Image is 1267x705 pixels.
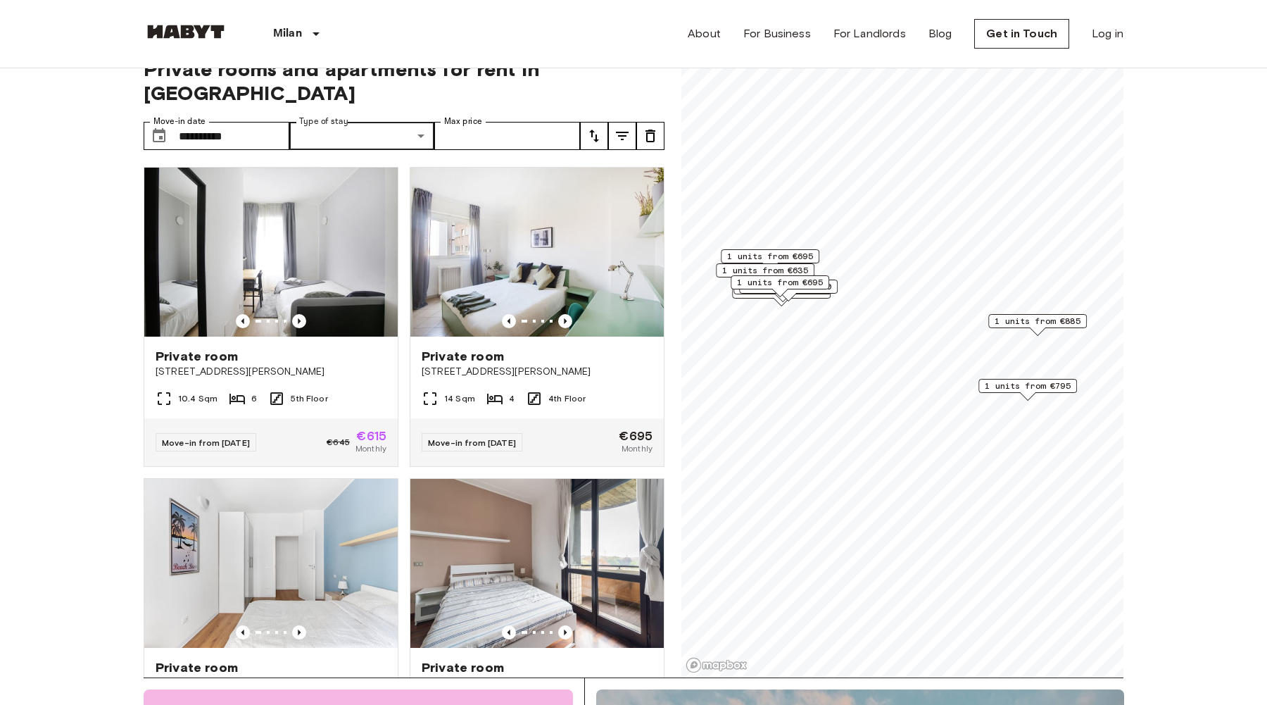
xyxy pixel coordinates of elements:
[985,380,1071,392] span: 1 units from €795
[502,625,516,640] button: Previous image
[144,168,398,337] img: Marketing picture of unit IT-14-107-001-002
[156,676,386,690] span: [STREET_ADDRESS]
[292,314,306,328] button: Previous image
[144,57,664,105] span: Private rooms and apartments for rent in [GEOGRAPHIC_DATA]
[444,392,475,405] span: 14 Sqm
[580,122,608,150] button: tune
[722,264,808,277] span: 1 units from €635
[686,657,748,673] a: Mapbox logo
[745,280,831,293] span: 1 units from €660
[727,250,813,263] span: 1 units from €695
[144,25,228,39] img: Habyt
[422,348,504,365] span: Private room
[444,116,482,127] label: Max price
[251,392,257,405] span: 6
[356,430,386,442] span: €615
[144,167,398,467] a: Marketing picture of unit IT-14-107-001-002Previous imagePrevious imagePrivate room[STREET_ADDRES...
[422,676,653,690] span: [STREET_ADDRESS][PERSON_NAME]
[162,437,250,448] span: Move-in from [DATE]
[502,314,516,328] button: Previous image
[156,365,386,379] span: [STREET_ADDRESS][PERSON_NAME]
[422,365,653,379] span: [STREET_ADDRESS][PERSON_NAME]
[291,392,327,405] span: 5th Floor
[1092,25,1123,42] a: Log in
[833,25,906,42] a: For Landlords
[721,249,819,271] div: Map marker
[156,348,238,365] span: Private room
[558,625,572,640] button: Previous image
[995,315,1080,327] span: 1 units from €885
[327,436,350,449] span: €645
[688,25,721,42] a: About
[681,40,1123,678] canvas: Map
[410,167,664,467] a: Marketing picture of unit IT-14-089-001-04HPrevious imagePrevious imagePrivate room[STREET_ADDRES...
[974,19,1069,49] a: Get in Touch
[355,442,386,455] span: Monthly
[144,479,398,648] img: Marketing picture of unit IT-14-035-002-08H
[988,314,1087,336] div: Map marker
[731,275,829,297] div: Map marker
[608,122,636,150] button: tune
[716,263,814,285] div: Map marker
[636,122,664,150] button: tune
[622,442,653,455] span: Monthly
[737,276,823,289] span: 1 units from €695
[299,116,348,127] label: Type of stay
[619,430,653,442] span: €695
[236,625,250,640] button: Previous image
[428,437,516,448] span: Move-in from [DATE]
[153,116,206,127] label: Move-in date
[292,625,306,640] button: Previous image
[928,25,952,42] a: Blog
[178,392,218,405] span: 10.4 Sqm
[548,392,586,405] span: 4th Floor
[743,25,811,42] a: For Business
[978,379,1077,401] div: Map marker
[145,122,173,150] button: Choose date, selected date is 23 Oct 2025
[509,392,515,405] span: 4
[558,314,572,328] button: Previous image
[422,659,504,676] span: Private room
[156,659,238,676] span: Private room
[410,479,664,648] img: Marketing picture of unit IT-14-044-001-02H
[273,25,302,42] p: Milan
[410,168,664,337] img: Marketing picture of unit IT-14-089-001-04H
[236,314,250,328] button: Previous image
